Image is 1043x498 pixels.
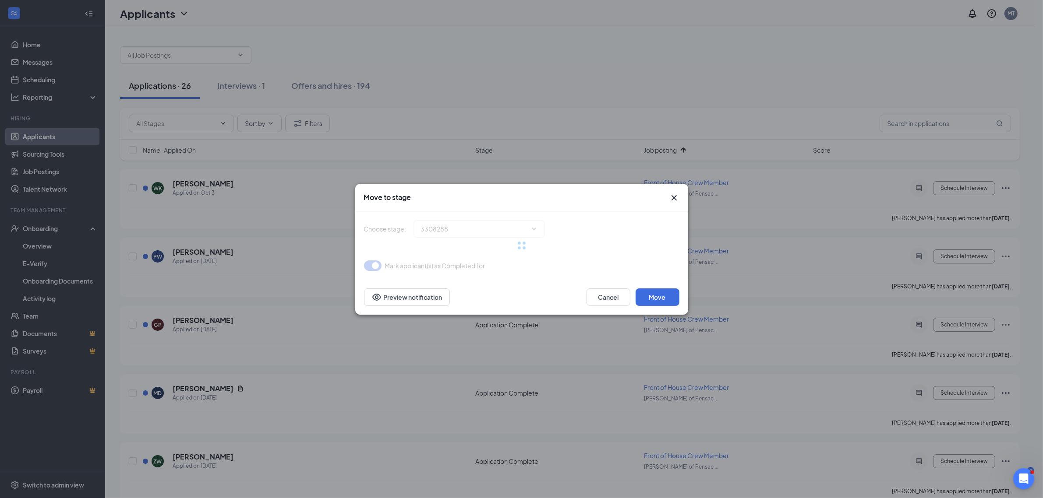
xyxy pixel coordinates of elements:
button: Preview notificationEye [364,288,450,306]
iframe: Intercom live chat [1013,468,1034,489]
button: Cancel [587,288,630,306]
button: Close [669,193,679,203]
h3: Move to stage [364,193,411,202]
button: Move [636,288,679,306]
svg: Cross [669,193,679,203]
svg: Eye [371,292,382,302]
